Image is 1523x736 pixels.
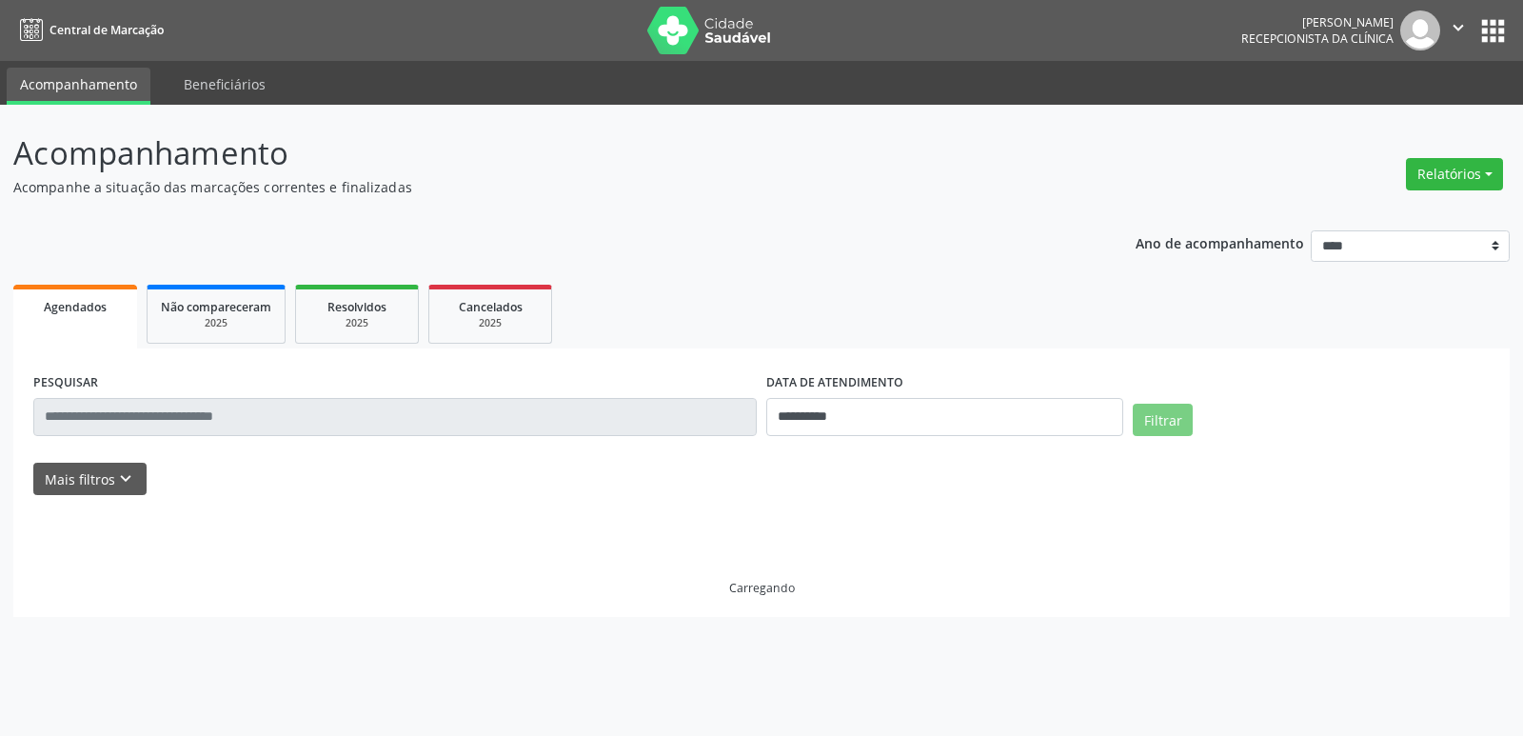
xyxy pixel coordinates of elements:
[1241,14,1394,30] div: [PERSON_NAME]
[7,68,150,105] a: Acompanhamento
[443,316,538,330] div: 2025
[161,299,271,315] span: Não compareceram
[13,14,164,46] a: Central de Marcação
[327,299,386,315] span: Resolvidos
[170,68,279,101] a: Beneficiários
[766,368,903,398] label: DATA DE ATENDIMENTO
[1136,230,1304,254] p: Ano de acompanhamento
[309,316,405,330] div: 2025
[13,129,1060,177] p: Acompanhamento
[1133,404,1193,436] button: Filtrar
[729,580,795,596] div: Carregando
[33,463,147,496] button: Mais filtroskeyboard_arrow_down
[1476,14,1510,48] button: apps
[49,22,164,38] span: Central de Marcação
[1448,17,1469,38] i: 
[13,177,1060,197] p: Acompanhe a situação das marcações correntes e finalizadas
[161,316,271,330] div: 2025
[1400,10,1440,50] img: img
[1440,10,1476,50] button: 
[33,368,98,398] label: PESQUISAR
[1241,30,1394,47] span: Recepcionista da clínica
[44,299,107,315] span: Agendados
[459,299,523,315] span: Cancelados
[1406,158,1503,190] button: Relatórios
[115,468,136,489] i: keyboard_arrow_down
